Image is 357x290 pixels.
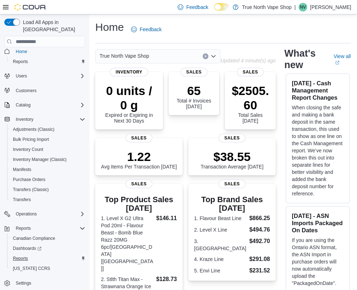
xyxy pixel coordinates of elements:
[1,209,88,219] button: Operations
[1,114,88,124] button: Inventory
[13,72,30,80] button: Users
[194,267,246,274] dt: 5. Envi Line
[13,256,28,261] span: Reports
[284,48,325,71] h2: What's new
[7,165,88,175] button: Manifests
[194,238,246,252] dt: 3. [GEOGRAPHIC_DATA]
[10,264,53,273] a: [US_STATE] CCRS
[13,147,43,152] span: Inventory Count
[10,175,48,184] a: Purchase Orders
[231,84,270,112] p: $2505.60
[13,187,49,192] span: Transfers (Classic)
[156,214,177,223] dd: $146.11
[7,57,88,67] button: Reports
[13,59,28,65] span: Reports
[13,86,39,95] a: Customers
[156,275,177,284] dd: $128.73
[16,280,31,286] span: Settings
[7,144,88,154] button: Inventory Count
[13,197,31,203] span: Transfers
[13,72,85,80] span: Users
[237,68,264,76] span: Sales
[1,71,88,81] button: Users
[16,117,33,122] span: Inventory
[16,73,27,79] span: Users
[10,244,85,253] span: Dashboards
[10,165,85,174] span: Manifests
[249,255,270,263] dd: $291.08
[194,226,246,233] dt: 2. Level X Line
[7,233,88,243] button: Canadian Compliance
[13,224,34,233] button: Reports
[10,145,46,154] a: Inventory Count
[10,264,85,273] span: Washington CCRS
[10,175,85,184] span: Purchase Orders
[7,185,88,195] button: Transfers (Classic)
[1,85,88,96] button: Customers
[16,49,27,54] span: Home
[180,68,207,76] span: Sales
[219,134,246,142] span: Sales
[174,84,214,98] p: 65
[10,57,31,66] a: Reports
[203,53,208,59] button: Clear input
[13,47,30,56] a: Home
[1,100,88,110] button: Catalog
[13,137,49,142] span: Bulk Pricing Import
[1,46,88,56] button: Home
[194,215,246,222] dt: 1. Flavour Beast Line
[10,125,57,134] a: Adjustments (Classic)
[95,20,124,34] h1: Home
[101,195,177,213] h3: Top Product Sales [DATE]
[1,223,88,233] button: Reports
[110,68,148,76] span: Inventory
[7,195,88,205] button: Transfers
[299,3,307,11] div: Nancy Vape
[242,3,292,11] p: True North Vape Shop
[7,263,88,274] button: [US_STATE] CCRS
[101,215,153,272] dt: 1. Level X G2 Ultra Pod 20ml - Flavour Beast - Bomb Blue Razz 20MG 6pc/[GEOGRAPHIC_DATA] [[GEOGRA...
[249,237,270,246] dd: $492.70
[13,167,31,172] span: Manifests
[16,225,31,231] span: Reports
[292,80,344,101] h3: [DATE] - Cash Management Report Changes
[13,86,85,95] span: Customers
[13,115,85,124] span: Inventory
[10,185,52,194] a: Transfers (Classic)
[7,134,88,144] button: Bulk Pricing Import
[10,195,34,204] a: Transfers
[292,104,344,197] p: When closing the safe and making a bank deposit in the same transaction, this used to show as one...
[1,278,88,288] button: Settings
[13,210,40,218] button: Operations
[10,254,31,263] a: Reports
[186,4,208,11] span: Feedback
[10,165,34,174] a: Manifests
[201,149,264,164] p: $38.55
[101,149,177,170] div: Avg Items Per Transaction [DATE]
[194,195,270,213] h3: Top Brand Sales [DATE]
[13,47,85,56] span: Home
[194,256,246,263] dt: 4. Kraze Line
[16,88,37,94] span: Customers
[13,115,36,124] button: Inventory
[292,212,344,234] h3: [DATE] - ASN Imports Packaged On Dates
[334,53,351,65] a: View allExternal link
[7,253,88,263] button: Reports
[249,214,270,223] dd: $866.25
[7,243,88,253] a: Dashboards
[214,3,229,11] input: Dark Mode
[140,26,161,33] span: Feedback
[10,234,85,243] span: Canadian Compliance
[7,175,88,185] button: Purchase Orders
[13,246,42,251] span: Dashboards
[100,52,149,60] span: True North Vape Shop
[10,155,85,164] span: Inventory Manager (Classic)
[13,266,50,271] span: [US_STATE] CCRS
[13,101,85,109] span: Catalog
[13,279,85,287] span: Settings
[10,244,44,253] a: Dashboards
[126,180,153,188] span: Sales
[101,84,157,124] div: Expired or Expiring in Next 30 Days
[310,3,351,11] p: [PERSON_NAME]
